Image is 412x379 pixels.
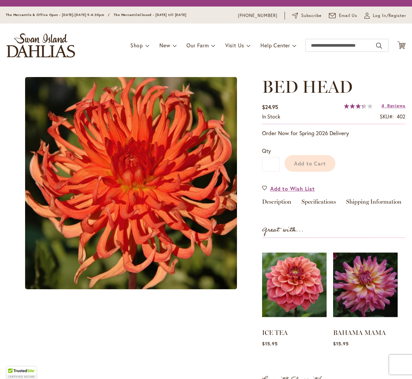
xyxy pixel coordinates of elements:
[376,40,382,51] button: Search
[387,103,405,109] span: Reviews
[339,12,358,19] span: Email Us
[333,340,349,347] span: $15.95
[302,199,336,208] a: Specifications
[262,113,280,120] span: In stock
[381,103,384,109] span: 4
[140,13,186,17] span: Closed - [DATE] till [DATE]
[262,185,315,192] a: Add to Wish List
[373,12,406,19] span: Log In/Register
[364,12,406,19] a: Log In/Register
[262,199,405,208] div: Detailed Product Info
[159,42,170,49] span: New
[262,147,271,154] span: Qty
[130,42,143,49] span: Shop
[260,42,290,49] span: Help Center
[186,42,209,49] span: Our Farm
[7,33,75,57] a: store logo
[397,113,405,120] div: 402
[238,12,277,19] a: [PHONE_NUMBER]
[301,12,322,19] span: Subscribe
[329,12,358,19] a: Email Us
[225,42,244,49] span: Visit Us
[25,77,237,289] img: main product photo
[344,103,373,109] div: 67%
[333,245,398,325] img: BAHAMA MAMA
[292,12,322,19] a: Subscribe
[5,356,23,374] iframe: Launch Accessibility Center
[6,13,140,17] span: The Mercantile & Office Open - [DATE]-[DATE] 9-4:30pm / The Mercantile
[270,185,315,192] span: Add to Wish List
[262,340,278,347] span: $15.95
[262,225,304,235] strong: Great with...
[262,76,353,97] span: BED HEAD
[262,129,405,137] p: Order Now for Spring 2026 Delivery
[333,329,386,337] a: BAHAMA MAMA
[262,103,278,110] span: $24.95
[262,199,291,208] a: Description
[381,103,405,109] a: 4 Reviews
[262,245,327,325] img: ICE TEA
[346,199,402,208] a: Shipping Information
[380,113,394,120] strong: SKU
[262,113,280,120] div: Availability
[262,329,288,337] a: ICE TEA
